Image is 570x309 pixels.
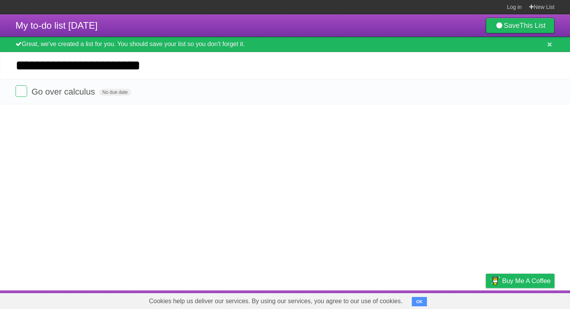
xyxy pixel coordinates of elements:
a: Terms [449,292,466,307]
span: My to-do list [DATE] [16,20,98,31]
a: Suggest a feature [506,292,554,307]
a: Developers [408,292,440,307]
label: Done [16,85,27,97]
a: Privacy [476,292,496,307]
a: Buy me a coffee [486,274,554,288]
span: Cookies help us deliver our services. By using our services, you agree to our use of cookies. [141,293,410,309]
a: About [383,292,399,307]
img: Buy me a coffee [490,274,500,287]
button: OK [412,297,427,306]
span: Buy me a coffee [502,274,551,288]
b: This List [520,22,546,29]
span: Go over calculus [31,87,97,97]
a: SaveThis List [486,18,554,33]
span: No due date [99,89,131,96]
